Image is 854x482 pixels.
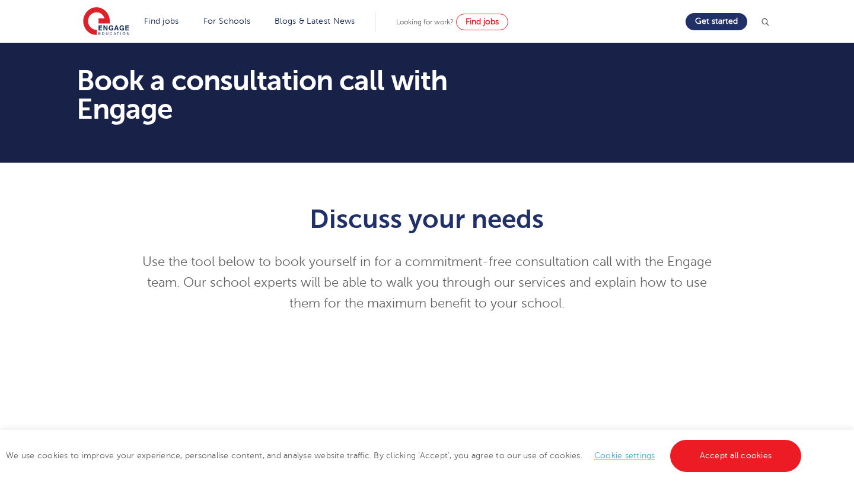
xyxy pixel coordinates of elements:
h1: Book a consultation call with Engage [77,66,538,123]
a: Blogs & Latest News [275,17,355,26]
a: Get started [686,13,747,30]
h1: Discuss your needs [136,204,718,234]
p: Use the tool below to book yourself in for a commitment-free consultation call with the Engage te... [136,252,718,314]
span: Find jobs [466,17,499,26]
a: Cookie settings [594,451,655,460]
span: We use cookies to improve your experience, personalise content, and analyse website traffic. By c... [6,451,804,460]
a: Find jobs [144,17,179,26]
span: Looking for work? [396,18,454,26]
a: Find jobs [456,14,508,30]
a: For Schools [203,17,250,26]
img: Engage Education [83,7,129,37]
a: Accept all cookies [670,440,802,472]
